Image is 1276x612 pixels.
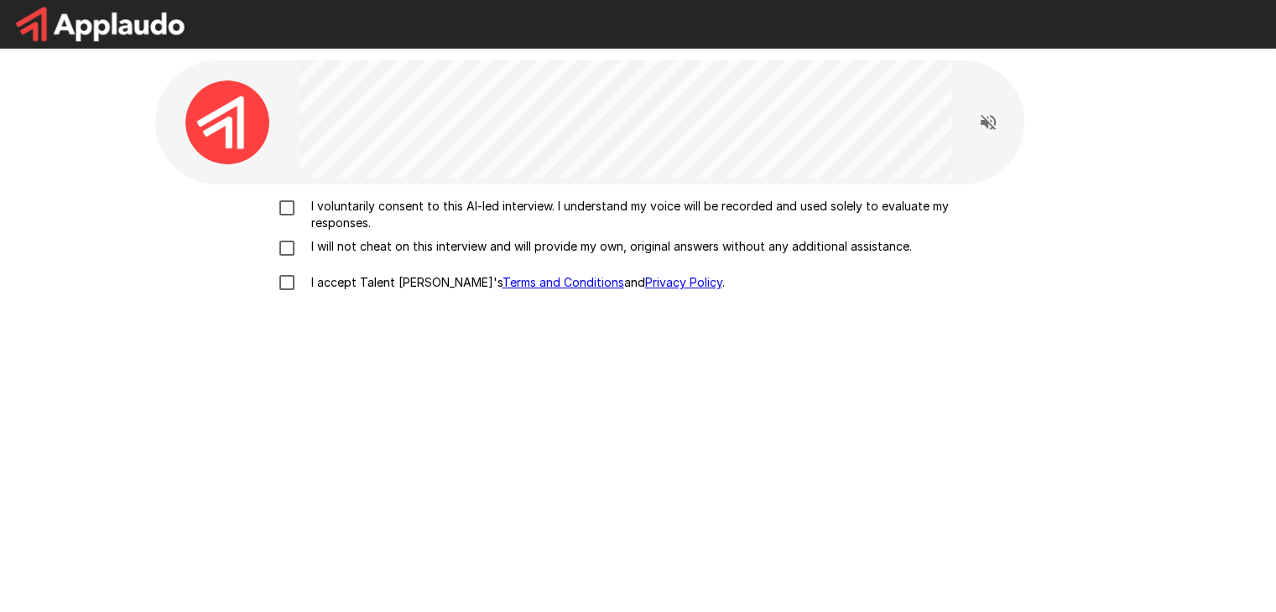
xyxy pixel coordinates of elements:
[971,106,1005,139] button: Read questions aloud
[503,275,624,289] a: Terms and Conditions
[305,198,1008,231] p: I voluntarily consent to this AI-led interview. I understand my voice will be recorded and used s...
[645,275,722,289] a: Privacy Policy
[305,238,912,255] p: I will not cheat on this interview and will provide my own, original answers without any addition...
[185,80,269,164] img: applaudo_avatar.png
[305,274,725,291] p: I accept Talent [PERSON_NAME]'s and .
